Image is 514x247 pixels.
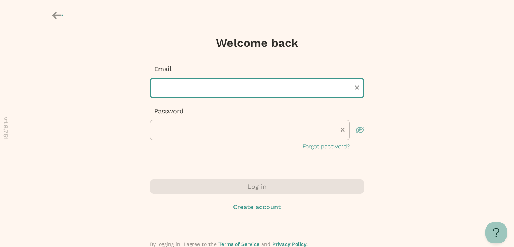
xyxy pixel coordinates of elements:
[216,36,298,50] h1: Welcome back
[1,117,10,140] p: v 1.8.751
[150,107,364,116] p: Password
[150,64,364,74] p: Email
[485,222,507,243] iframe: Toggle Customer Support
[272,241,308,247] a: Privacy Policy.
[150,241,308,247] span: By logging in, I agree to the and
[218,241,259,247] a: Terms of Service
[150,202,364,212] button: Create account
[303,142,350,151] button: Forgot password?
